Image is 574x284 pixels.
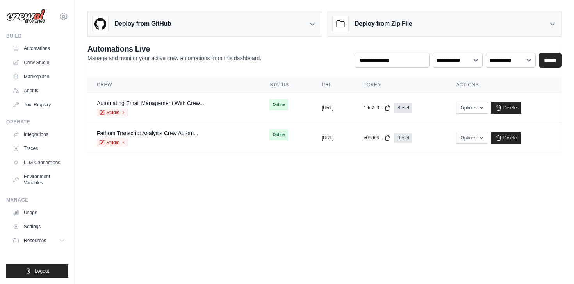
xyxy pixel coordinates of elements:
th: Status [260,77,312,93]
a: Integrations [9,128,68,141]
div: Manage [6,197,68,203]
button: c08db6... [364,135,391,141]
span: Online [269,99,288,110]
button: 19c2e3... [364,105,391,111]
a: Traces [9,142,68,155]
a: Crew Studio [9,56,68,69]
a: Marketplace [9,70,68,83]
a: Delete [491,102,521,114]
div: Build [6,33,68,39]
a: LLM Connections [9,156,68,169]
th: Token [355,77,447,93]
a: Fathom Transcript Analysis Crew Autom... [97,130,198,136]
a: Tool Registry [9,98,68,111]
h2: Automations Live [87,43,261,54]
a: Agents [9,84,68,97]
span: Online [269,129,288,140]
h3: Deploy from Zip File [355,19,412,29]
a: Studio [97,139,128,146]
div: Operate [6,119,68,125]
button: Resources [9,234,68,247]
a: Automating Email Management With Crew... [97,100,204,106]
a: Automations [9,42,68,55]
h3: Deploy from GitHub [114,19,171,29]
th: URL [312,77,355,93]
img: Logo [6,9,45,24]
a: Reset [394,133,412,143]
button: Options [456,132,488,144]
button: Options [456,102,488,114]
th: Actions [447,77,562,93]
a: Environment Variables [9,170,68,189]
a: Studio [97,109,128,116]
a: Reset [394,103,412,113]
p: Manage and monitor your active crew automations from this dashboard. [87,54,261,62]
a: Usage [9,206,68,219]
a: Delete [491,132,521,144]
span: Logout [35,268,49,274]
span: Resources [24,238,46,244]
button: Logout [6,264,68,278]
th: Crew [87,77,260,93]
a: Settings [9,220,68,233]
img: GitHub Logo [93,16,108,32]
